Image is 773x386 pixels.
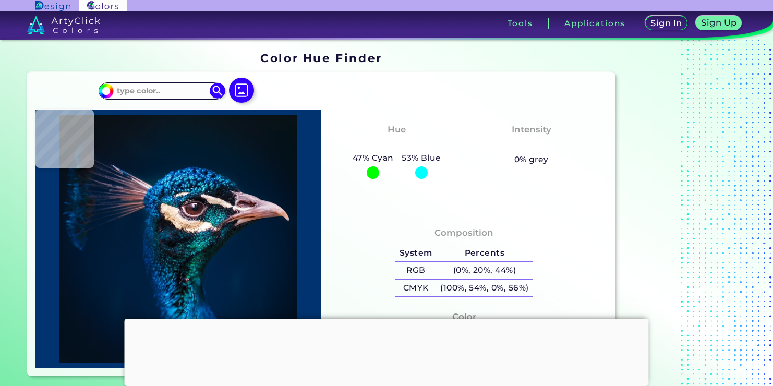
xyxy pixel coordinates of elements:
h5: Percents [436,245,533,262]
h4: Hue [388,122,406,137]
a: Sign Up [695,16,743,31]
h5: 0% grey [514,153,549,166]
iframe: Advertisement [125,319,649,383]
img: img_pavlin.jpg [41,115,316,362]
iframe: Advertisement [620,48,750,380]
h5: Sign Up [700,18,738,27]
h5: RGB [395,262,436,279]
h5: 53% Blue [397,151,445,165]
h5: System [395,245,436,262]
img: logo_artyclick_colors_white.svg [27,16,101,34]
h3: Applications [564,19,625,27]
h4: Color [452,309,476,324]
h3: Vibrant [509,139,554,151]
h3: Cyan-Blue [367,139,426,151]
h4: Intensity [512,122,551,137]
h5: (100%, 54%, 0%, 56%) [436,280,533,297]
h3: Tools [508,19,533,27]
h5: 47% Cyan [348,151,397,165]
img: ArtyClick Design logo [35,1,70,11]
h1: Color Hue Finder [260,50,382,66]
img: icon picture [229,78,254,103]
img: icon search [210,83,225,99]
h5: Sign In [650,19,683,28]
h5: CMYK [395,280,436,297]
h4: Composition [434,225,493,240]
input: type color.. [113,84,210,98]
h5: (0%, 20%, 44%) [436,262,533,279]
a: Sign In [644,16,689,31]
